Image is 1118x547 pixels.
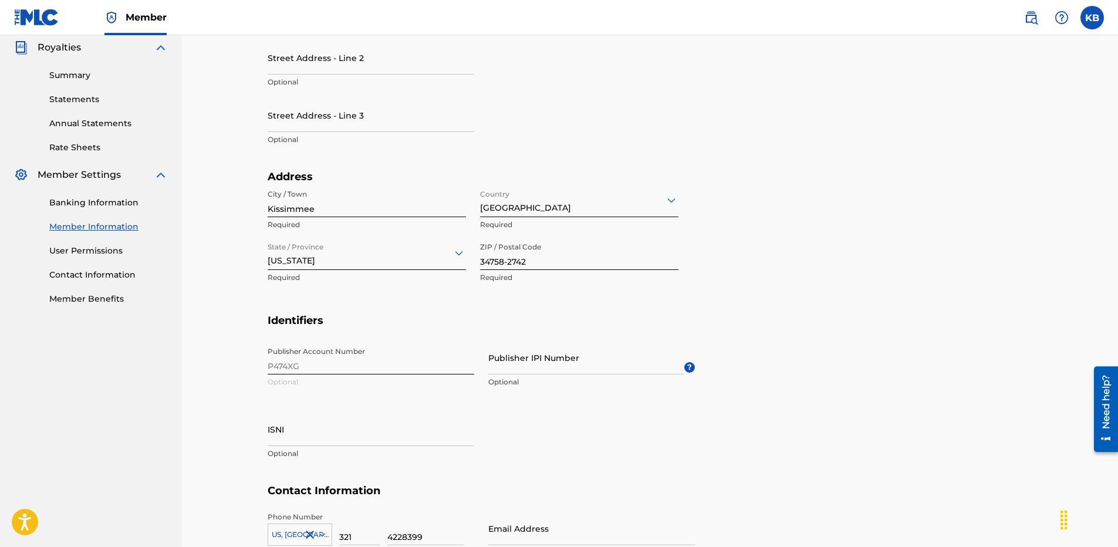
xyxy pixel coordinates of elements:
img: Member Settings [14,168,28,182]
h5: Contact Information [268,484,1033,512]
span: Member Settings [38,168,121,182]
a: Summary [49,69,168,82]
a: Banking Information [49,197,168,209]
a: Member Information [49,221,168,233]
p: Optional [488,377,684,387]
span: Member [126,11,167,24]
img: search [1024,11,1038,25]
label: State / Province [268,235,323,252]
img: help [1055,11,1069,25]
a: Contact Information [49,269,168,281]
div: User Menu [1080,6,1104,29]
h5: Address [268,170,695,184]
p: Required [268,220,466,230]
img: Top Rightsholder [104,11,119,25]
p: Optional [268,448,474,459]
p: Required [268,272,466,283]
a: Annual Statements [49,117,168,130]
iframe: Resource Center [1085,362,1118,456]
a: User Permissions [49,245,168,257]
div: Help [1050,6,1073,29]
a: Statements [49,93,168,106]
img: expand [154,40,168,55]
img: MLC Logo [14,9,59,26]
div: [US_STATE] [268,238,466,267]
p: Required [480,272,678,283]
a: Member Benefits [49,293,168,305]
label: Country [480,182,509,200]
p: Optional [268,77,474,87]
p: Required [480,220,678,230]
img: Royalties [14,40,28,55]
iframe: Chat Widget [1059,491,1118,547]
a: Rate Sheets [49,141,168,154]
p: Optional [268,134,474,145]
div: Drag [1055,502,1073,538]
span: Royalties [38,40,81,55]
a: Public Search [1019,6,1043,29]
span: ? [684,362,695,373]
div: [GEOGRAPHIC_DATA] [480,185,678,214]
img: expand [154,168,168,182]
h5: Identifiers [268,314,1033,342]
